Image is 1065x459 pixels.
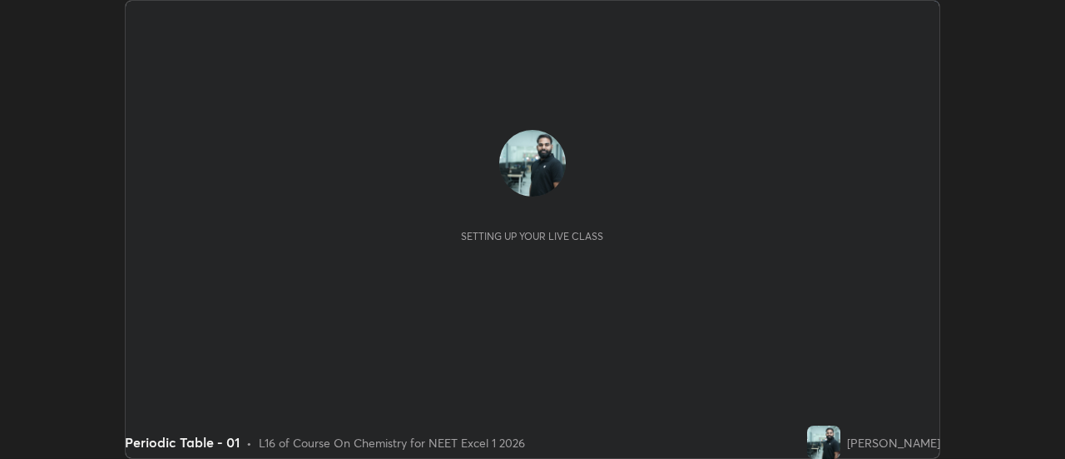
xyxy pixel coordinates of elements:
img: 458855d34a904919bf64d220e753158f.jpg [499,130,566,197]
img: 458855d34a904919bf64d220e753158f.jpg [807,426,840,459]
div: Periodic Table - 01 [125,432,240,452]
div: Setting up your live class [461,230,603,242]
div: • [246,434,252,452]
div: L16 of Course On Chemistry for NEET Excel 1 2026 [259,434,525,452]
div: [PERSON_NAME] [847,434,940,452]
